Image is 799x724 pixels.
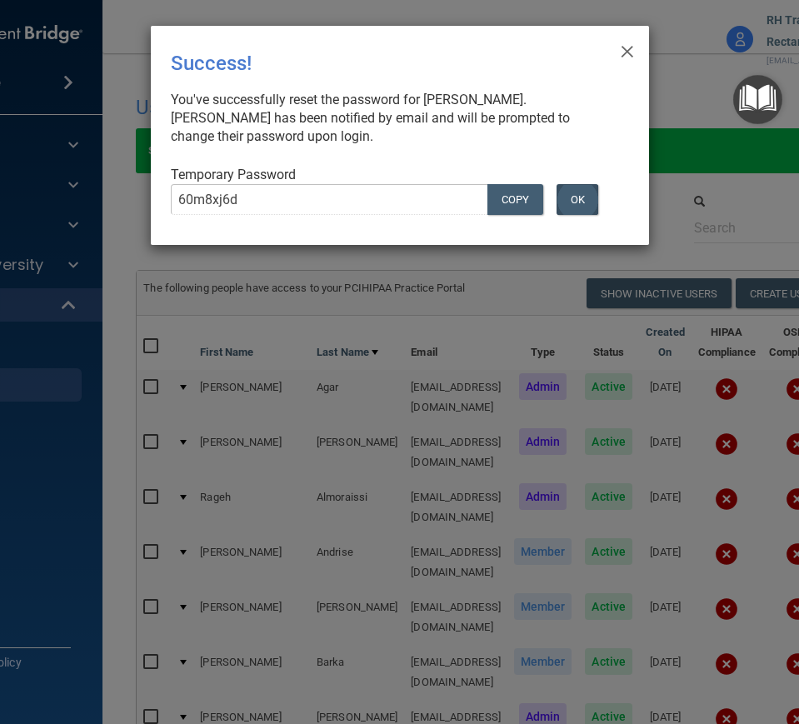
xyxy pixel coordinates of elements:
div: You've successfully reset the password for [PERSON_NAME]. [PERSON_NAME] has been notified by emai... [171,91,616,146]
button: COPY [487,184,542,215]
button: OK [557,184,598,215]
span: Temporary Password [171,167,296,182]
button: Open Resource Center [733,75,782,124]
span: × [620,32,635,66]
div: Success! [171,39,561,87]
